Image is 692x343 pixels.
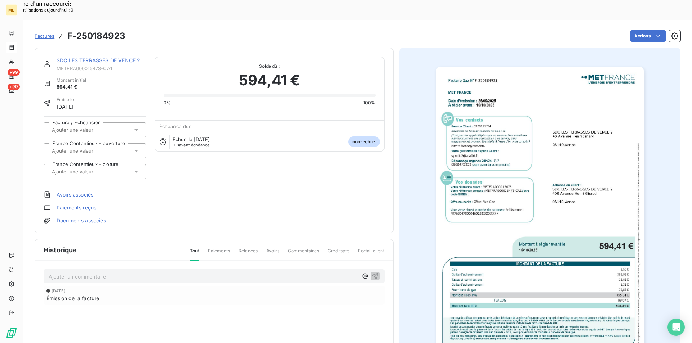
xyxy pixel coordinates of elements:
[173,136,210,142] span: Échue le [DATE]
[57,84,86,91] span: 594,41 €
[358,248,384,260] span: Portail client
[164,100,171,106] span: 0%
[67,30,125,42] h3: F-250184923
[57,204,96,211] a: Paiements reçus
[159,123,192,129] span: Échéance due
[35,33,54,39] span: Factures
[266,248,279,260] span: Avoirs
[164,63,376,69] span: Solde dû :
[46,294,99,302] span: Émission de la facture
[328,248,350,260] span: Creditsafe
[57,103,74,110] span: [DATE]
[57,77,86,84] span: Montant initial
[348,136,380,147] span: non-échue
[51,168,124,175] input: Ajouter une valeur
[190,248,199,261] span: Tout
[630,30,666,42] button: Actions
[8,69,20,76] span: +99
[57,191,93,198] a: Avoirs associés
[44,245,77,255] span: Historique
[288,248,319,260] span: Commentaires
[173,143,179,148] span: J-8
[173,143,210,147] span: avant échéance
[51,127,124,133] input: Ajouter une valeur
[208,248,230,260] span: Paiements
[35,32,54,40] a: Factures
[6,327,17,339] img: Logo LeanPay
[57,57,140,63] a: SDC LES TERRASSES DE VENCE 2
[57,217,106,224] a: Documents associés
[52,289,65,293] span: [DATE]
[239,69,300,91] span: 594,41 €
[51,148,124,154] input: Ajouter une valeur
[363,100,376,106] span: 100%
[667,319,685,336] div: Open Intercom Messenger
[8,84,20,90] span: +99
[239,248,258,260] span: Relances
[57,96,74,103] span: Émise le
[57,66,146,71] span: METFRA000015473-CA1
